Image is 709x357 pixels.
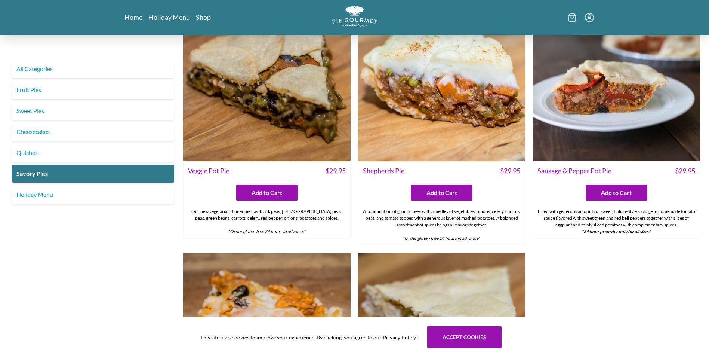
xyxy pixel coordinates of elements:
[200,333,417,341] span: This site uses cookies to improve your experience. By clicking, you agree to our Privacy Policy.
[148,13,190,22] a: Holiday Menu
[358,205,525,245] div: A combination of ground beef with a medley of vegetables: onions, celery, carrots, peas, and toma...
[12,60,174,78] a: All Categories
[403,235,480,241] em: *Order gluten free 24 hours in advance*
[675,166,695,176] span: $ 29.95
[537,166,611,176] span: Sausage & Pepper Pot Pie
[586,185,647,201] button: Add to Cart
[582,229,651,234] strong: *24 hour preorder only for all sizes*
[12,123,174,141] a: Cheesecakes
[585,13,594,22] button: Menu
[601,188,632,197] span: Add to Cart
[184,205,350,238] div: Our new vegetarian dinner pie has: black peas, [DEMOGRAPHIC_DATA] peas, peas, green beans, carrot...
[12,81,174,99] a: Fruit Pies
[427,326,502,348] button: Accept cookies
[533,205,700,238] div: Filled with generous amounts of sweet, Italian-Style sausage in homemade tomato sauce flavored wi...
[124,13,142,22] a: Home
[12,186,174,204] a: Holiday Menu
[12,144,174,162] a: Quiches
[332,6,377,27] img: logo
[411,185,472,201] button: Add to Cart
[188,166,229,176] span: Veggie Pot Pie
[196,13,211,22] a: Shop
[228,229,305,234] em: *Order gluten free 24 hours in advance*
[500,166,520,176] span: $ 29.95
[252,188,282,197] span: Add to Cart
[332,6,377,29] a: Logo
[12,102,174,120] a: Sweet Pies
[326,166,346,176] span: $ 29.95
[236,185,298,201] button: Add to Cart
[363,166,404,176] span: Shepherds Pie
[12,165,174,183] a: Savory Pies
[426,188,457,197] span: Add to Cart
